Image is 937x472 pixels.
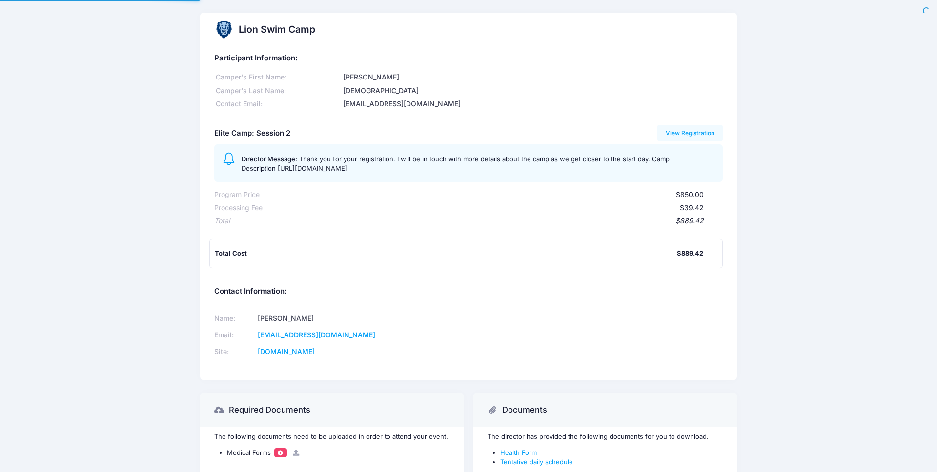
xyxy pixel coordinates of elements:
[215,249,677,258] div: Total Cost
[214,432,449,442] p: The following documents need to be uploaded in order to attend your event.
[229,405,310,415] h3: Required Documents
[676,190,704,198] span: $850.00
[214,99,342,109] div: Contact Email:
[500,458,573,466] a: Tentative daily schedule
[242,155,297,163] span: Director Message:
[230,216,704,226] div: $889.42
[214,327,255,343] td: Email:
[227,449,271,456] span: Medical Forms
[214,190,260,200] div: Program Price
[258,347,315,355] a: [DOMAIN_NAME]
[258,331,375,339] a: [EMAIL_ADDRESS][DOMAIN_NAME]
[342,72,723,82] div: [PERSON_NAME]
[500,449,537,456] a: Health Form
[239,24,315,35] h2: Lion Swim Camp
[214,310,255,327] td: Name:
[502,405,547,415] h3: Documents
[214,343,255,360] td: Site:
[214,129,290,138] h5: Elite Camp: Session 2
[255,310,456,327] td: [PERSON_NAME]
[677,249,703,258] div: $889.42
[263,203,704,213] div: $39.42
[342,99,723,109] div: [EMAIL_ADDRESS][DOMAIN_NAME]
[214,216,230,226] div: Total
[488,432,723,442] p: The director has provided the following documents for you to download.
[214,86,342,96] div: Camper's Last Name:
[214,203,263,213] div: Processing Fee
[214,287,723,296] h5: Contact Information:
[214,72,342,82] div: Camper's First Name:
[657,125,723,141] a: View Registration
[214,54,723,63] h5: Participant Information:
[342,86,723,96] div: [DEMOGRAPHIC_DATA]
[242,155,670,173] span: Thank you for your registration. I will be in touch with more details about the camp as we get cl...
